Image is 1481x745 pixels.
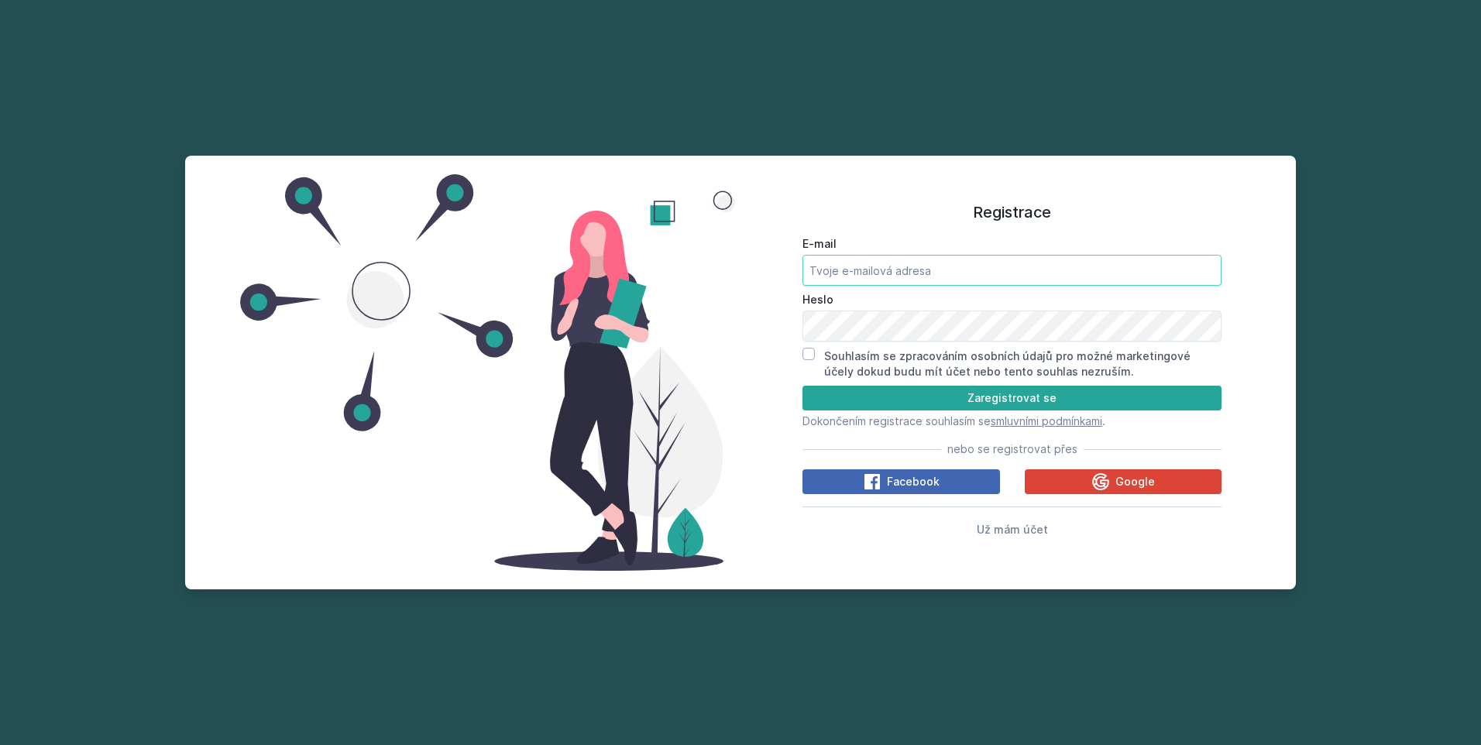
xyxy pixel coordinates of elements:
[887,474,940,489] span: Facebook
[802,255,1222,286] input: Tvoje e-mailová adresa
[802,292,1222,307] label: Heslo
[991,414,1102,427] a: smluvními podmínkami
[802,414,1222,429] p: Dokončením registrace souhlasím se .
[802,201,1222,224] h1: Registrace
[802,469,1000,494] button: Facebook
[824,349,1191,378] label: Souhlasím se zpracováním osobních údajů pro možné marketingové účely dokud budu mít účet nebo ten...
[1115,474,1155,489] span: Google
[802,236,1222,252] label: E-mail
[947,441,1077,457] span: nebo se registrovat přes
[1025,469,1222,494] button: Google
[977,520,1048,538] button: Už mám účet
[977,523,1048,536] span: Už mám účet
[802,386,1222,410] button: Zaregistrovat se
